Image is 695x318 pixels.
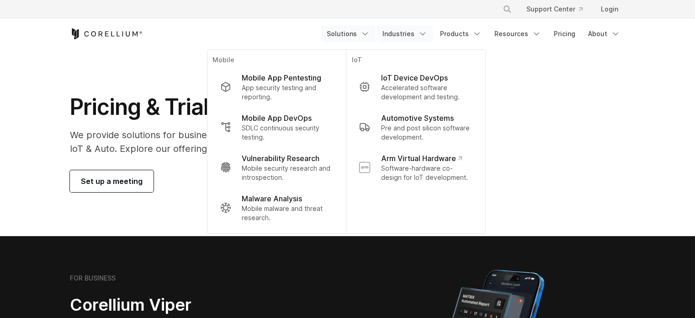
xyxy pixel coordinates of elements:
p: Malware Analysis [242,193,302,204]
a: Solutions [321,26,375,42]
a: Mobile App Pentesting App security testing and reporting. [212,67,340,107]
a: Corellium Home [70,28,143,39]
p: IoT [351,55,479,67]
a: Login [594,1,626,17]
h6: FOR BUSINESS [70,274,116,282]
a: Arm Virtual Hardware Software-hardware co-design for IoT development. [351,147,479,188]
p: Mobile App DevOps [242,113,312,124]
p: Mobile security research and introspection. [242,164,333,182]
span: Set up a meeting [81,176,143,187]
a: Support Center [519,1,590,17]
p: Accelerated software development and testing. [381,83,472,102]
a: Vulnerability Research Mobile security research and introspection. [212,147,340,188]
h2: Corellium Viper [70,295,304,315]
p: Mobile malware and threat research. [242,204,333,222]
a: About [583,26,626,42]
p: Mobile App Pentesting [242,72,321,83]
p: Arm Virtual Hardware [381,153,462,164]
p: App security testing and reporting. [242,83,333,102]
div: Navigation Menu [321,26,626,42]
a: Industries [377,26,433,42]
button: Search [499,1,515,17]
p: Pre and post silicon software development. [381,124,472,142]
a: IoT Device DevOps Accelerated software development and testing. [351,67,479,107]
p: Mobile [212,55,340,67]
div: Navigation Menu [492,1,626,17]
p: Vulnerability Research [242,153,319,164]
a: Automotive Systems Pre and post silicon software development. [351,107,479,147]
p: Automotive Systems [381,113,453,124]
p: We provide solutions for businesses, research teams, community individuals, and IoT & Auto. Explo... [70,128,434,156]
a: Malware Analysis Mobile malware and threat research. [212,188,340,228]
p: SDLC continuous security testing. [242,124,333,142]
a: Resources [489,26,546,42]
a: Pricing [548,26,581,42]
a: Mobile App DevOps SDLC continuous security testing. [212,107,340,147]
h1: Pricing & Trials [70,93,434,121]
p: Software-hardware co-design for IoT development. [381,164,472,182]
p: IoT Device DevOps [381,72,447,83]
a: Set up a meeting [70,170,154,192]
a: Products [435,26,487,42]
